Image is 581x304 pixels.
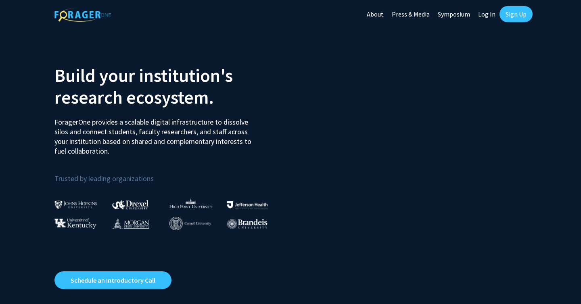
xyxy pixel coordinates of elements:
img: Johns Hopkins University [54,200,97,209]
p: Trusted by leading organizations [54,162,284,185]
p: ForagerOne provides a scalable digital infrastructure to dissolve silos and connect students, fac... [54,111,257,156]
a: Opens in a new tab [54,271,171,289]
img: Drexel University [112,200,148,209]
img: Thomas Jefferson University [227,201,268,209]
img: Morgan State University [112,218,149,229]
img: University of Kentucky [54,218,96,229]
img: High Point University [169,198,212,208]
img: Cornell University [169,217,211,230]
h2: Build your institution's research ecosystem. [54,65,284,108]
img: ForagerOne Logo [54,8,111,22]
img: Brandeis University [227,219,268,229]
a: Sign Up [499,6,533,22]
